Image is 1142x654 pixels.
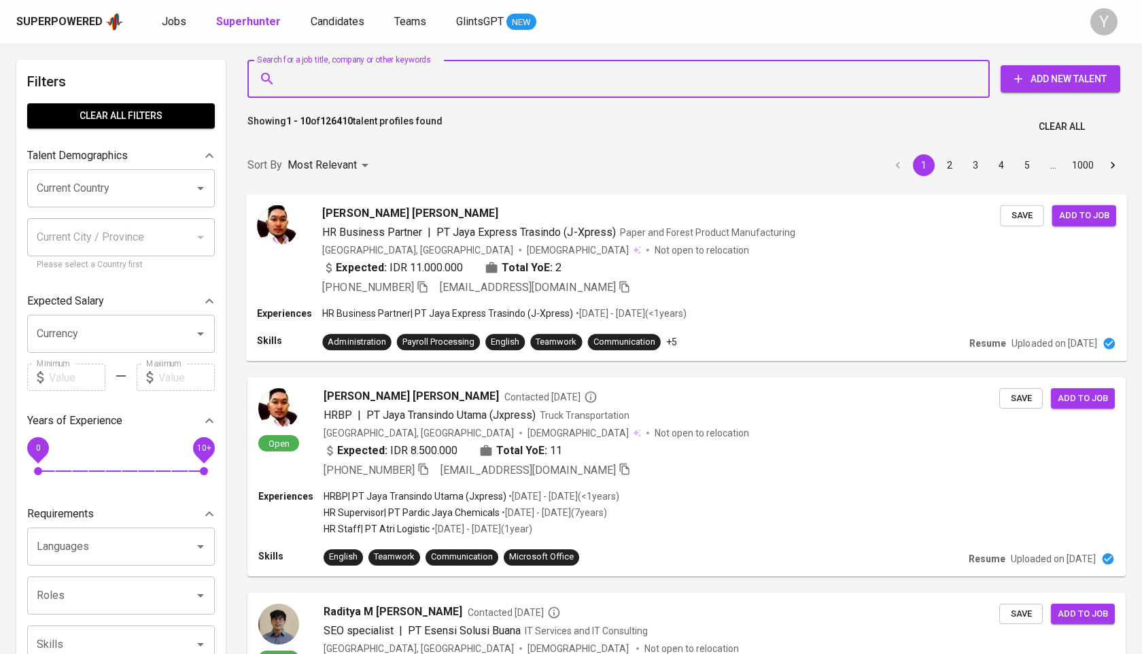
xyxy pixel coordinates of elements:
[258,549,324,563] p: Skills
[329,551,358,564] div: English
[358,407,361,424] span: |
[1102,154,1124,176] button: Go to next page
[374,551,415,564] div: Teamwork
[191,324,210,343] button: Open
[969,552,1005,566] p: Resume
[49,364,105,391] input: Value
[506,16,536,29] span: NEW
[196,443,211,453] span: 10+
[504,390,598,404] span: Contacted [DATE]
[322,243,513,256] div: [GEOGRAPHIC_DATA], [GEOGRAPHIC_DATA]
[1006,606,1036,622] span: Save
[27,288,215,315] div: Expected Salary
[27,293,104,309] p: Expected Salary
[324,506,500,519] p: HR Supervisor | PT Pardic Jaya Chemicals
[27,71,215,92] h6: Filters
[1011,552,1096,566] p: Uploaded on [DATE]
[431,551,493,564] div: Communication
[324,426,514,440] div: [GEOGRAPHIC_DATA], [GEOGRAPHIC_DATA]
[366,409,536,421] span: PT Jaya Transindo Utama (Jxpress)
[247,194,1126,361] a: [PERSON_NAME] [PERSON_NAME]HR Business Partner|PT Jaya Express Trasindo (J-Xpress)Paper and Fores...
[322,225,421,238] span: HR Business Partner
[247,377,1126,576] a: Open[PERSON_NAME] [PERSON_NAME]Contacted [DATE]HRBP|PT Jaya Transindo Utama (Jxpress)Truck Transp...
[913,154,935,176] button: page 1
[191,635,210,654] button: Open
[162,14,189,31] a: Jobs
[1006,391,1036,407] span: Save
[27,142,215,169] div: Talent Demographics
[540,410,629,421] span: Truck Transportation
[1042,158,1064,172] div: …
[324,388,499,405] span: [PERSON_NAME] [PERSON_NAME]
[574,307,687,320] p: • [DATE] - [DATE] ( <1 years )
[1058,391,1108,407] span: Add to job
[440,281,616,294] span: [EMAIL_ADDRESS][DOMAIN_NAME]
[655,243,749,256] p: Not open to relocation
[527,426,631,440] span: [DEMOGRAPHIC_DATA]
[162,15,186,28] span: Jobs
[311,15,364,28] span: Candidates
[27,413,122,429] p: Years of Experience
[1033,114,1090,139] button: Clear All
[247,114,443,139] p: Showing of talent profiles found
[509,551,574,564] div: Microsoft Office
[1001,65,1120,92] button: Add New Talent
[408,624,521,637] span: PT Esensi Solusi Buana
[105,12,124,32] img: app logo
[324,624,394,637] span: SEO specialist
[402,335,474,348] div: Payroll Processing
[324,443,457,459] div: IDR 8.500.000
[27,148,128,164] p: Talent Demographics
[440,464,616,477] span: [EMAIL_ADDRESS][DOMAIN_NAME]
[939,154,961,176] button: Go to page 2
[158,364,215,391] input: Value
[263,438,295,449] span: Open
[1000,205,1043,226] button: Save
[258,388,299,429] img: 020624b6b34b4f2cb980c4847479c218.jpg
[324,464,415,477] span: [PHONE_NUMBER]
[247,157,282,173] p: Sort By
[394,14,429,31] a: Teams
[525,625,648,636] span: IT Services and IT Consulting
[191,179,210,198] button: Open
[1039,118,1085,135] span: Clear All
[258,489,324,503] p: Experiences
[1058,606,1108,622] span: Add to job
[500,506,607,519] p: • [DATE] - [DATE] ( 7 years )
[1090,8,1118,35] div: Y
[1011,71,1109,88] span: Add New Talent
[324,522,430,536] p: HR Staff | PT Atri Logistic
[288,157,357,173] p: Most Relevant
[496,443,547,459] b: Total YoE:
[1068,154,1098,176] button: Go to page 1000
[322,281,413,294] span: [PHONE_NUMBER]
[399,623,402,639] span: |
[37,258,205,272] p: Please select a Country first
[191,586,210,605] button: Open
[191,537,210,556] button: Open
[257,334,322,347] p: Skills
[428,224,431,240] span: |
[965,154,986,176] button: Go to page 3
[999,388,1043,409] button: Save
[430,522,532,536] p: • [DATE] - [DATE] ( 1 year )
[456,14,536,31] a: GlintsGPT NEW
[502,259,553,275] b: Total YoE:
[38,107,204,124] span: Clear All filters
[1016,154,1038,176] button: Go to page 5
[258,604,299,644] img: f0814d827b465ad96c17477dcae4bcf7.jpg
[1059,207,1109,223] span: Add to job
[666,335,677,349] p: +5
[320,116,353,126] b: 126410
[337,443,387,459] b: Expected:
[555,259,561,275] span: 2
[27,500,215,528] div: Requirements
[27,407,215,434] div: Years of Experience
[394,15,426,28] span: Teams
[547,606,561,619] svg: By Batam recruiter
[288,153,373,178] div: Most Relevant
[322,307,573,320] p: HR Business Partner | PT Jaya Express Trasindo (J-Xpress)
[456,15,504,28] span: GlintsGPT
[1051,388,1115,409] button: Add to job
[322,205,498,221] span: [PERSON_NAME] [PERSON_NAME]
